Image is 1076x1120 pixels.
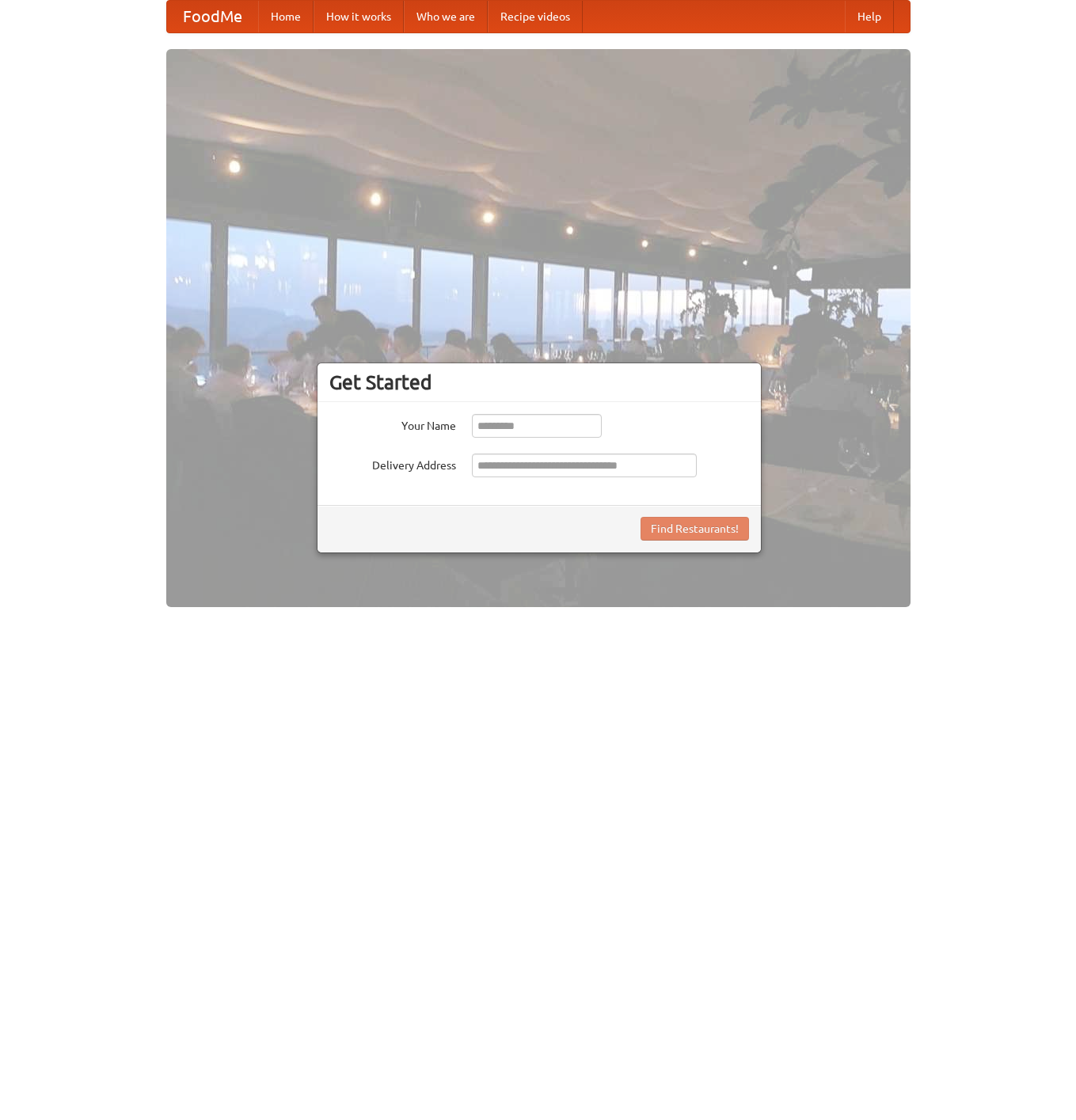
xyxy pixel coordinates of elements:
[641,517,749,541] button: Find Restaurants!
[329,370,749,394] h3: Get Started
[329,454,456,473] label: Delivery Address
[488,1,583,32] a: Recipe videos
[258,1,314,32] a: Home
[329,414,456,434] label: Your Name
[167,1,258,32] a: FoodMe
[404,1,488,32] a: Who we are
[314,1,404,32] a: How it works
[845,1,894,32] a: Help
